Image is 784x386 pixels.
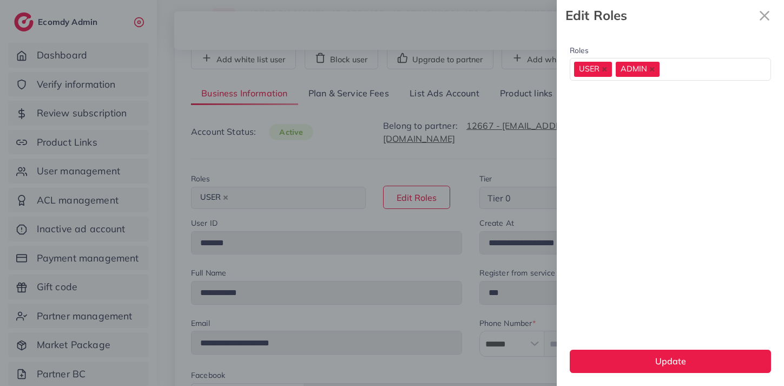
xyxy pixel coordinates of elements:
button: Deselect ADMIN [649,67,655,72]
svg: x [754,5,775,27]
button: Update [570,350,771,373]
button: Deselect USER [602,67,607,72]
button: Close [754,4,775,27]
span: Update [655,356,686,367]
span: USER [574,62,612,77]
div: Search for option [570,58,771,80]
label: Roles [570,45,589,56]
span: ADMIN [616,62,660,77]
strong: Edit Roles [565,6,754,25]
input: Search for option [661,61,757,78]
